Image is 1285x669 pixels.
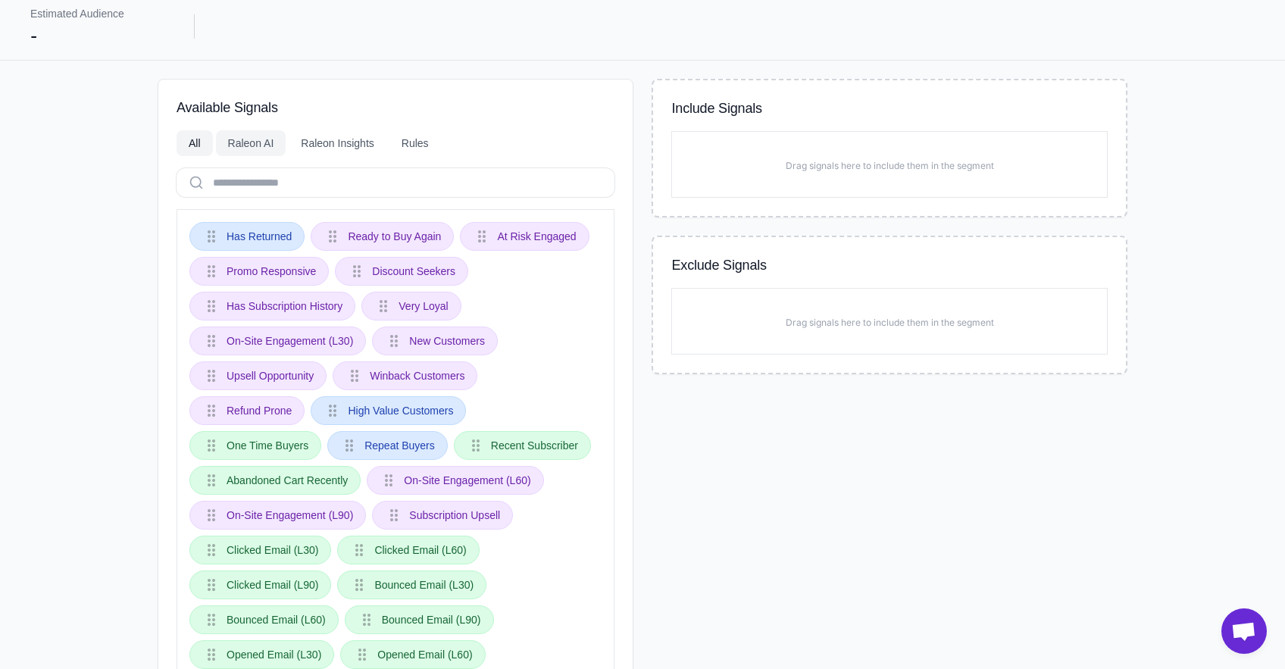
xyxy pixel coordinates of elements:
span: Upsell Opportunity [227,367,314,384]
span: Very Loyal [399,298,448,314]
span: Opened Email (L30) [227,646,321,663]
span: Clicked Email (L90) [227,577,318,593]
span: New Customers [409,333,485,349]
span: Refund Prone [227,402,292,419]
div: Raleon Insights [289,130,386,156]
div: Estimated Audience [30,5,164,22]
div: Open chat [1221,608,1267,654]
span: Bounced Email (L30) [374,577,474,593]
h3: Include Signals [671,98,1108,119]
div: - [30,25,164,48]
span: Ready to Buy Again [348,228,441,245]
span: Repeat Buyers [364,437,435,454]
h3: Exclude Signals [671,255,1108,276]
span: On-Site Engagement (L90) [227,507,353,524]
span: Has Returned [227,228,292,245]
span: Discount Seekers [372,263,455,280]
span: Has Subscription History [227,298,342,314]
span: Opened Email (L60) [377,646,472,663]
div: All [177,130,213,156]
span: Clicked Email (L30) [227,542,318,558]
span: Promo Responsive [227,263,316,280]
span: Subscription Upsell [409,507,500,524]
span: Clicked Email (L60) [374,542,466,558]
span: At Risk Engaged [497,228,576,245]
span: Winback Customers [370,367,464,384]
p: Drag signals here to include them in the segment [786,159,994,173]
span: Abandoned Cart Recently [227,472,348,489]
h3: Available Signals [177,98,614,118]
div: Raleon AI [216,130,286,156]
span: Bounced Email (L60) [227,611,326,628]
p: Drag signals here to include them in the segment [786,316,994,330]
span: Recent Subscriber [491,437,578,454]
span: On-Site Engagement (L60) [404,472,530,489]
span: Bounced Email (L90) [382,611,481,628]
span: One Time Buyers [227,437,308,454]
span: High Value Customers [348,402,453,419]
div: Rules [389,130,441,156]
span: On-Site Engagement (L30) [227,333,353,349]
